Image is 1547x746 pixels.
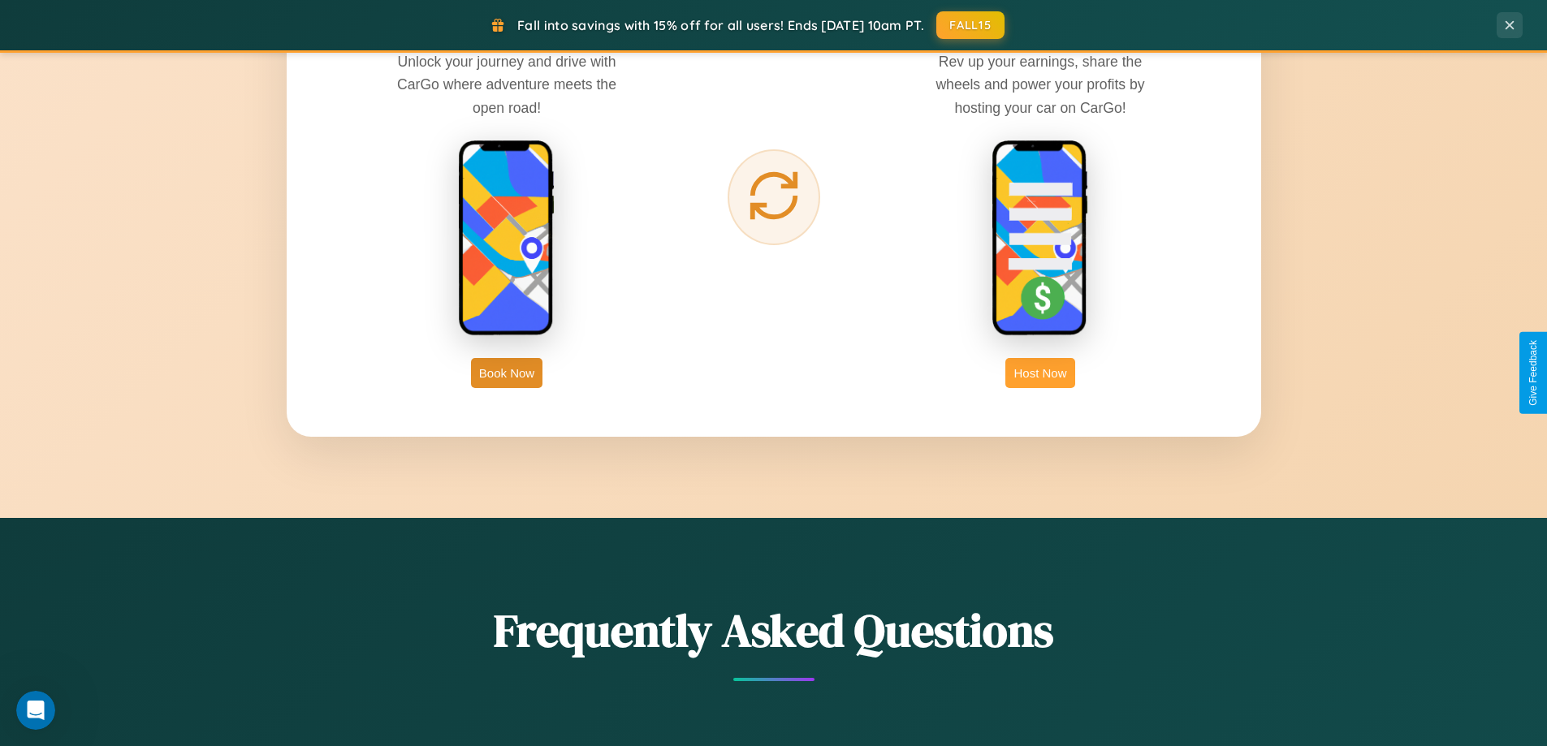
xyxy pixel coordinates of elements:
p: Unlock your journey and drive with CarGo where adventure meets the open road! [385,50,629,119]
img: host phone [992,140,1089,338]
button: FALL15 [936,11,1005,39]
iframe: Intercom live chat [16,691,55,730]
h2: Frequently Asked Questions [287,599,1261,662]
button: Host Now [1005,358,1074,388]
span: Fall into savings with 15% off for all users! Ends [DATE] 10am PT. [517,17,924,33]
p: Rev up your earnings, share the wheels and power your profits by hosting your car on CarGo! [918,50,1162,119]
button: Book Now [471,358,542,388]
div: Give Feedback [1528,340,1539,406]
img: rent phone [458,140,555,338]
